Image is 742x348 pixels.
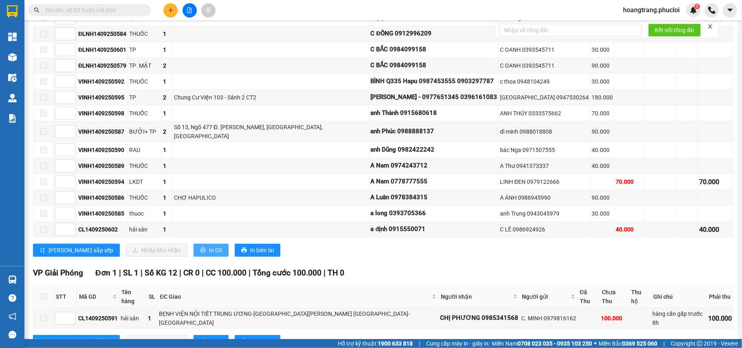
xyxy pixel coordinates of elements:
th: Tên hàng [119,286,147,308]
img: warehouse-icon [8,53,17,62]
td: VINH1409250598 [77,106,128,121]
th: STT [54,286,77,308]
span: plus [168,7,174,13]
div: BẸNH VIỆN NỘI TIẾT TRUNG ƯƠNG-[GEOGRAPHIC_DATA][PERSON_NAME] [GEOGRAPHIC_DATA]-[GEOGRAPHIC_DATA] [159,309,437,327]
div: CHỢ HAPULICO [174,193,368,202]
div: LINH ĐEN 0979122666 [500,177,589,186]
div: 2 [163,61,171,70]
div: 180.000 [592,93,613,102]
span: printer [200,247,206,254]
div: C. MINH 0979816162 [521,314,576,323]
div: BƯỞI+ TP [129,127,160,136]
div: LKDT [129,177,160,186]
div: 1 [163,193,171,202]
div: VINH1409250585 [78,209,126,218]
span: In DS [209,337,222,346]
div: Chung Cư Viện 103 - Sảnh 2 CT2 [174,93,368,102]
div: VINH1409250590 [78,145,126,154]
span: caret-down [727,7,734,14]
button: sort-ascending[PERSON_NAME] sắp xếp [33,244,120,257]
div: dì minh 0988018808 [500,127,589,136]
span: Người gửi [522,292,569,301]
div: 30.000 [592,45,613,54]
span: sort-ascending [40,247,45,254]
span: CC 100.000 [206,268,247,278]
div: ĐLNH1409250601 [78,45,126,54]
div: BÌNH Q335 Hapu 0987453555 0903297787 [370,77,497,86]
div: A Luân 0978384315 [370,193,497,203]
li: Hotline: 02386655777, 02462925925, 0944789456 [76,30,341,40]
td: VINH1409250590 [77,142,128,158]
span: printer [241,247,247,254]
td: CL1409250591 [77,308,119,329]
button: caret-down [723,3,737,18]
span: close [707,24,713,29]
span: hoangtrang.phucloi [616,5,686,15]
span: [PERSON_NAME] sắp xếp [48,246,113,255]
button: printerIn DS [194,335,229,348]
button: printerIn DS [194,244,229,257]
span: Số KG 12 [145,268,177,278]
div: 30.000 [592,209,613,218]
div: A Nam 0974243712 [370,161,497,171]
div: [PERSON_NAME] - 0977651345 0396161083 [370,93,497,102]
span: | [324,268,326,278]
div: THUỐC [129,77,160,86]
span: question-circle [9,294,16,302]
div: ANH THÚY 0333575662 [500,109,589,118]
th: Phải thu [707,286,733,308]
div: c thoa 0948104249 [500,77,589,86]
button: file-add [183,3,197,18]
td: VINH1409250586 [77,190,128,206]
span: In biên lai [250,246,274,255]
span: | [663,339,665,348]
div: 1 [163,29,171,38]
b: GỬI : VP Khuất Duy Tiến [10,59,132,73]
div: C LÊ 0986924926 [500,225,589,234]
span: Cung cấp máy in - giấy in: [426,339,490,348]
div: Số 13, Ngõ 477 Đ. [PERSON_NAME], [GEOGRAPHIC_DATA], [GEOGRAPHIC_DATA] [174,123,368,141]
div: 1 [163,109,171,118]
strong: 1900 633 818 [378,340,413,347]
span: printer [200,339,206,345]
span: search [34,7,40,13]
button: downloadNhập kho nhận [126,335,187,348]
span: Tổng cước 100.000 [253,268,321,278]
div: 1 [163,209,171,218]
div: 1 [148,314,156,323]
span: | [141,268,143,278]
div: THUỐC [129,29,160,38]
div: THUỐC [129,193,160,202]
div: A Thư 0941373337 [500,161,589,170]
span: notification [9,313,16,320]
div: C OANH 0393545711 [500,61,589,70]
img: icon-new-feature [690,7,697,14]
span: | [179,268,181,278]
span: printer [241,339,247,345]
div: 90.000 [592,61,613,70]
div: 1 [163,145,171,154]
div: 70.000 [616,177,642,186]
th: SL [147,286,158,308]
span: | [419,339,420,348]
span: | [249,268,251,278]
button: printerIn biên lai [235,244,280,257]
div: 1 [163,225,171,234]
div: A Nam 0778777555 [370,177,497,187]
div: CL1409250602 [78,225,126,234]
div: 70.000 [699,177,732,187]
span: TH 0 [328,268,344,278]
td: VINH1409250595 [77,90,128,106]
img: solution-icon [8,114,17,123]
div: 40.000 [616,225,642,234]
div: C BẮC 0984099158 [370,61,497,70]
span: Hỗ trợ kỹ thuật: [338,339,413,348]
img: logo-vxr [7,5,18,18]
div: THUỐC [129,109,160,118]
button: downloadNhập kho nhận [126,244,187,257]
span: copyright [697,341,702,346]
button: aim [201,3,216,18]
div: VINH1409250598 [78,109,126,118]
div: RAU [129,145,160,154]
span: sort-ascending [40,339,45,345]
